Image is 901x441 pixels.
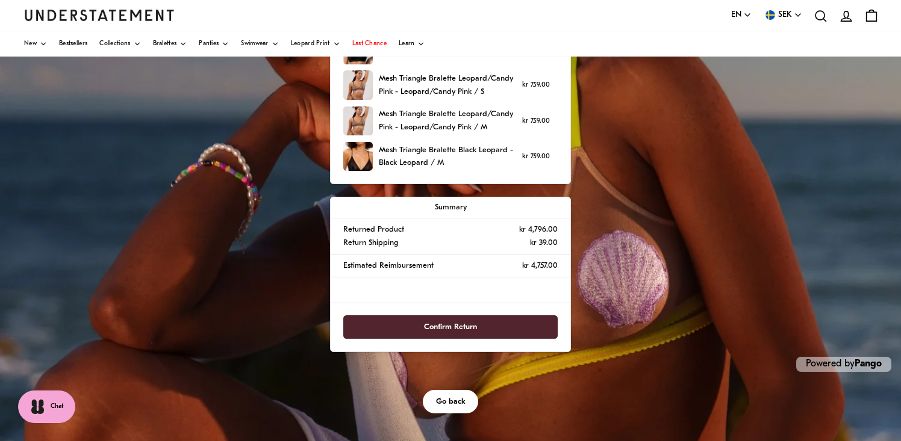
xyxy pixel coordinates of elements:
[522,151,550,162] p: kr 759.00
[379,72,516,98] p: Mesh Triangle Bralette Leopard/Candy Pink - Leopard/Candy Pink / S
[522,116,550,127] p: kr 759.00
[153,31,187,57] a: Bralettes
[352,41,387,47] span: Last Chance
[530,236,558,249] p: kr 39.00
[399,41,415,47] span: Learn
[241,41,268,47] span: Swimwear
[291,41,330,47] span: Leopard Print
[522,79,550,91] p: kr 759.00
[379,144,516,170] p: Mesh Triangle Bralette Black Leopard - Black Leopard / M
[59,41,87,47] span: Bestsellers
[399,31,425,57] a: Learn
[153,41,177,47] span: Bralettes
[18,390,75,423] button: Chat
[522,259,558,272] p: kr 4,757.00
[343,106,373,136] img: 438_516df1c0-c2e7-4341-9396-d16bf163ddec.jpg
[423,390,479,413] button: Go back
[199,31,229,57] a: Panties
[519,223,558,236] p: kr 4,796.00
[379,108,516,134] p: Mesh Triangle Bralette Leopard/Candy Pink - Leopard/Candy Pink / M
[731,8,741,22] span: EN
[343,223,404,236] p: Returned Product
[343,315,558,339] button: Confirm Return
[436,390,466,413] span: Go back
[24,41,37,47] span: New
[51,402,63,412] span: Chat
[343,70,373,100] img: 438_516df1c0-c2e7-4341-9396-d16bf163ddec.jpg
[343,236,398,249] p: Return Shipping
[291,31,340,57] a: Leopard Print
[24,10,175,20] a: Understatement Homepage
[796,357,891,372] p: Powered by
[343,201,558,214] p: Summary
[778,8,792,22] span: SEK
[199,41,219,47] span: Panties
[343,259,434,272] p: Estimated Reimbursement
[24,31,47,57] a: New
[764,8,802,22] button: SEK
[343,142,373,171] img: 26_1831323b-ec2f-4013-bad1-f6f057405f1f.jpg
[424,316,477,338] span: Confirm Return
[352,31,387,57] a: Last Chance
[241,31,278,57] a: Swimwear
[99,31,140,57] a: Collections
[59,31,87,57] a: Bestsellers
[731,8,752,22] button: EN
[855,359,882,369] a: Pango
[99,41,130,47] span: Collections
